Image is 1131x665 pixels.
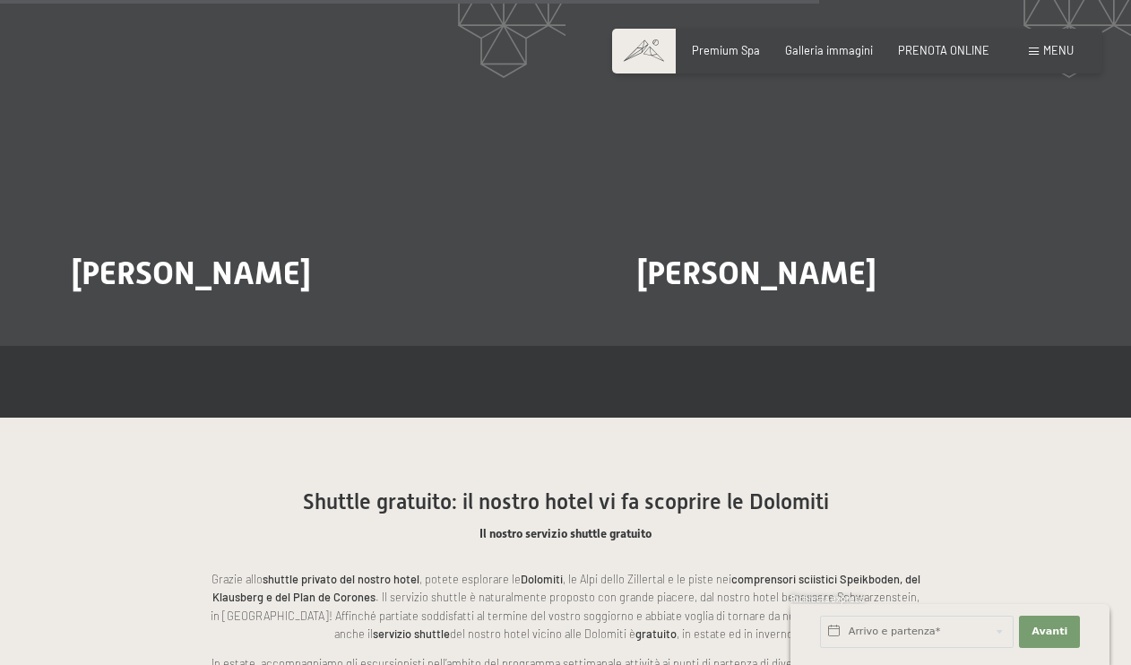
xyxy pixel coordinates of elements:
[898,43,989,57] a: PRENOTA ONLINE
[373,626,450,641] strong: servizio shuttle
[72,255,311,292] span: [PERSON_NAME]
[479,526,652,540] span: Il nostro servizio shuttle gratuito
[207,570,924,643] p: Grazie allo , potete esplorare le , le Alpi dello Zillertal e le piste nei . Il servizio shuttle ...
[635,626,677,641] strong: gratuito
[692,43,760,57] a: Premium Spa
[1032,625,1067,639] span: Avanti
[521,572,563,586] strong: Dolomiti
[303,489,829,514] span: Shuttle gratuito: il nostro hotel vi fa scoprire le Dolomiti
[790,593,864,604] span: Richiesta express
[1019,616,1080,648] button: Avanti
[785,43,873,57] a: Galleria immagini
[263,572,419,586] strong: shuttle privato del nostro hotel
[637,255,876,292] span: [PERSON_NAME]
[1043,43,1074,57] span: Menu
